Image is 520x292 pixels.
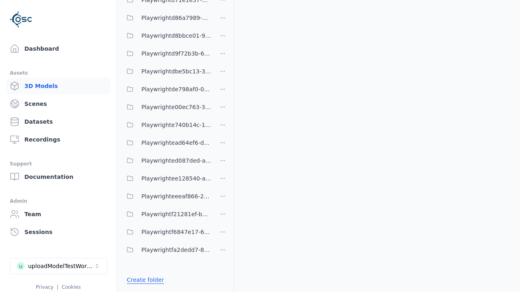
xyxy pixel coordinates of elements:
span: Playwrightf6847e17-6f9b-42ed-b81f-0b69b1da4f4a [141,227,211,237]
span: Playwrightfa2dedd7-83d1-48b2-a06f-a16c3db01942 [141,245,211,255]
button: Playwrighte00ec763-3b0b-4d03-9489-ed8b5d98d4c1 [122,99,211,115]
a: Datasets [6,114,110,130]
span: Playwrighte740b14c-14da-4387-887c-6b8e872d97ef [141,120,211,130]
a: Team [6,206,110,222]
div: Assets [10,68,107,78]
button: Playwrightf6847e17-6f9b-42ed-b81f-0b69b1da4f4a [122,224,211,240]
div: uploadModelTestWorkspace [28,262,94,270]
div: Admin [10,196,107,206]
span: Playwrightf21281ef-bbe4-4d9a-bb9a-5ca1779a30ca [141,209,211,219]
button: Playwrightde798af0-0a13-4792-ac1d-0e6eb1e31492 [122,81,211,97]
button: Playwrighted087ded-a26a-4a83-8be4-6dc480afe69a [122,152,211,169]
button: Create folder [122,273,169,287]
a: Scenes [6,96,110,112]
span: | [57,284,58,290]
button: Playwrighte740b14c-14da-4387-887c-6b8e872d97ef [122,117,211,133]
span: Playwrightde798af0-0a13-4792-ac1d-0e6eb1e31492 [141,84,211,94]
button: Playwrightee128540-aad7-45a2-a070-fbdd316a1489 [122,170,211,187]
button: Playwrightdbe5bc13-38ef-4d2f-9329-2437cdbf626b [122,63,211,79]
button: Playwrightfa2dedd7-83d1-48b2-a06f-a16c3db01942 [122,242,211,258]
a: Create folder [127,276,164,284]
a: Cookies [62,284,81,290]
button: Playwrightd8bbce01-9637-468c-8f59-1050d21f77ba [122,28,211,44]
button: Playwrightd86a7989-a27e-4cc3-9165-73b2f9dacd14 [122,10,211,26]
button: Playwrighteeeaf866-269f-4b5e-b563-26faa539d0cd [122,188,211,204]
button: Playwrightd9f72b3b-66f5-4fd0-9c49-a6be1a64c72c [122,45,211,62]
span: Playwrighted087ded-a26a-4a83-8be4-6dc480afe69a [141,156,211,165]
span: Playwrightd9f72b3b-66f5-4fd0-9c49-a6be1a64c72c [141,49,211,58]
span: Playwrighte00ec763-3b0b-4d03-9489-ed8b5d98d4c1 [141,102,211,112]
span: Playwrighteeeaf866-269f-4b5e-b563-26faa539d0cd [141,191,211,201]
span: Playwrightd8bbce01-9637-468c-8f59-1050d21f77ba [141,31,211,41]
span: Playwrightd86a7989-a27e-4cc3-9165-73b2f9dacd14 [141,13,211,23]
a: Privacy [36,284,53,290]
span: Playwrightead64ef6-db1b-4d5a-b49f-5bade78b8f72 [141,138,211,148]
a: 3D Models [6,78,110,94]
div: Support [10,159,107,169]
a: Sessions [6,224,110,240]
button: Playwrightf21281ef-bbe4-4d9a-bb9a-5ca1779a30ca [122,206,211,222]
span: Playwrightdbe5bc13-38ef-4d2f-9329-2437cdbf626b [141,67,211,76]
button: Playwrightead64ef6-db1b-4d5a-b49f-5bade78b8f72 [122,135,211,151]
a: Dashboard [6,41,110,57]
span: Playwrightee128540-aad7-45a2-a070-fbdd316a1489 [141,174,211,183]
div: u [17,262,25,270]
a: Documentation [6,169,110,185]
a: Recordings [6,131,110,148]
button: Select a workspace [10,258,107,274]
img: Logo [10,8,32,31]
